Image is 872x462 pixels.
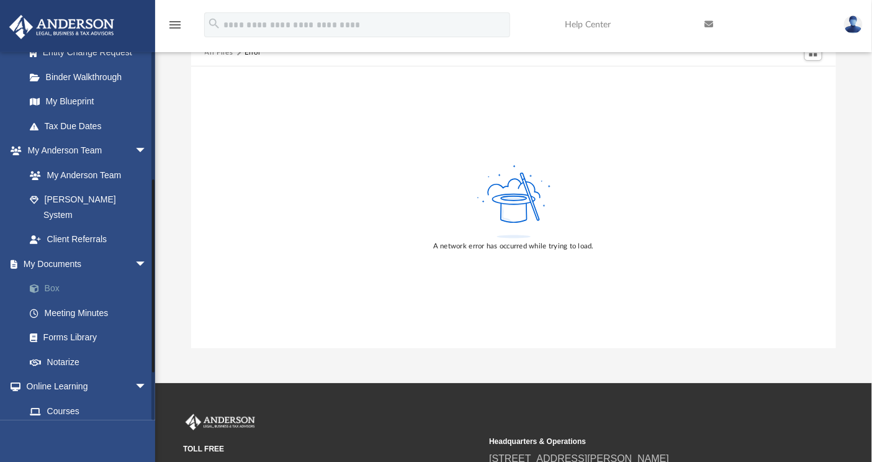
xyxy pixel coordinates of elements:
[6,15,118,39] img: Anderson Advisors Platinum Portal
[17,114,166,138] a: Tax Due Dates
[17,301,166,325] a: Meeting Minutes
[489,436,786,447] small: Headquarters & Operations
[183,414,258,430] img: Anderson Advisors Platinum Portal
[9,138,160,163] a: My Anderson Teamarrow_drop_down
[9,374,160,399] a: Online Learningarrow_drop_down
[168,17,182,32] i: menu
[245,47,261,58] div: Error
[207,17,221,30] i: search
[17,350,166,374] a: Notarize
[844,16,863,34] img: User Pic
[17,89,160,114] a: My Blueprint
[17,276,166,301] a: Box
[433,241,594,252] div: A network error has occurred while trying to load.
[17,40,166,65] a: Entity Change Request
[17,325,160,350] a: Forms Library
[17,399,160,423] a: Courses
[135,251,160,277] span: arrow_drop_down
[17,227,160,252] a: Client Referrals
[205,47,233,58] button: All Files
[135,138,160,164] span: arrow_drop_down
[17,163,153,188] a: My Anderson Team
[17,188,160,227] a: [PERSON_NAME] System
[9,251,166,276] a: My Documentsarrow_drop_down
[17,65,166,89] a: Binder Walkthrough
[135,374,160,400] span: arrow_drop_down
[168,24,182,32] a: menu
[804,43,823,61] button: Switch to Grid View
[183,443,480,455] small: TOLL FREE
